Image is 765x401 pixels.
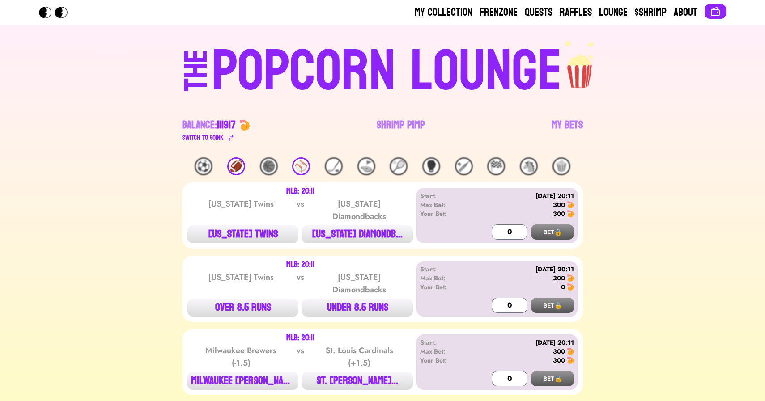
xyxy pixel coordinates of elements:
div: 🎾 [390,157,408,175]
button: [US_STATE] TWINS [187,225,298,243]
div: 300 [553,209,565,218]
div: [US_STATE] Diamondbacks [314,271,404,296]
img: 🍤 [567,210,574,217]
a: Frenzone [480,5,518,20]
a: My Bets [552,118,583,143]
div: MLB: 20:11 [286,261,314,268]
div: Start: [420,265,472,274]
div: Your Bet: [420,356,472,365]
div: 🐴 [520,157,538,175]
div: 300 [553,200,565,209]
a: Quests [525,5,552,20]
div: St. Louis Cardinals (+1.5) [314,344,404,369]
button: UNDER 8.5 RUNS [302,299,413,317]
div: ⛳️ [357,157,375,175]
div: 🏒 [325,157,343,175]
a: Lounge [599,5,628,20]
div: ⚽️ [195,157,212,175]
div: [US_STATE] Twins [196,198,286,223]
div: [DATE] 20:11 [472,265,574,274]
div: ⚾️ [292,157,310,175]
div: Milwaukee Brewers (-1.5) [196,344,286,369]
img: popcorn [562,39,599,89]
div: Max Bet: [420,200,472,209]
div: vs [295,344,306,369]
a: About [674,5,697,20]
button: [US_STATE] DIAMONDB... [302,225,413,243]
div: Switch to $ OINK [182,132,224,143]
button: MILWAUKEE [PERSON_NAME]... [187,372,298,390]
a: My Collection [415,5,472,20]
span: 111917 [217,115,236,135]
img: Connect wallet [710,6,721,17]
div: [US_STATE] Twins [196,271,286,296]
button: ST. [PERSON_NAME]... [302,372,413,390]
img: 🍤 [567,274,574,282]
div: POPCORN LOUNGE [212,43,562,100]
div: Max Bet: [420,274,472,283]
div: vs [295,198,306,223]
img: 🍤 [567,357,574,364]
div: 🏈 [227,157,245,175]
a: $Shrimp [635,5,667,20]
img: 🍤 [567,283,574,291]
img: 🍤 [567,201,574,208]
img: 🍤 [567,348,574,355]
a: Shrimp Pimp [377,118,425,143]
div: [DATE] 20:11 [472,191,574,200]
div: Start: [420,191,472,200]
div: 300 [553,274,565,283]
div: 0 [561,283,565,291]
div: MLB: 20:11 [286,188,314,195]
div: [DATE] 20:11 [472,338,574,347]
div: MLB: 20:11 [286,334,314,342]
div: Balance: [182,118,236,132]
div: vs [295,271,306,296]
button: BET🔒 [531,371,574,386]
div: 300 [553,356,565,365]
div: 🏁 [487,157,505,175]
img: 🍤 [239,120,250,131]
div: 🍿 [552,157,570,175]
div: 300 [553,347,565,356]
div: [US_STATE] Diamondbacks [314,198,404,223]
div: Max Bet: [420,347,472,356]
div: Your Bet: [420,209,472,218]
div: THE [180,50,212,109]
a: Raffles [560,5,592,20]
button: BET🔒 [531,224,574,240]
img: Popcorn [39,7,75,18]
div: Your Bet: [420,283,472,291]
div: 🥊 [422,157,440,175]
button: OVER 8.5 RUNS [187,299,298,317]
div: 🏀 [260,157,278,175]
div: 🏏 [455,157,473,175]
a: THEPOPCORN LOUNGEpopcorn [107,39,658,100]
button: BET🔒 [531,298,574,313]
div: Start: [420,338,472,347]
